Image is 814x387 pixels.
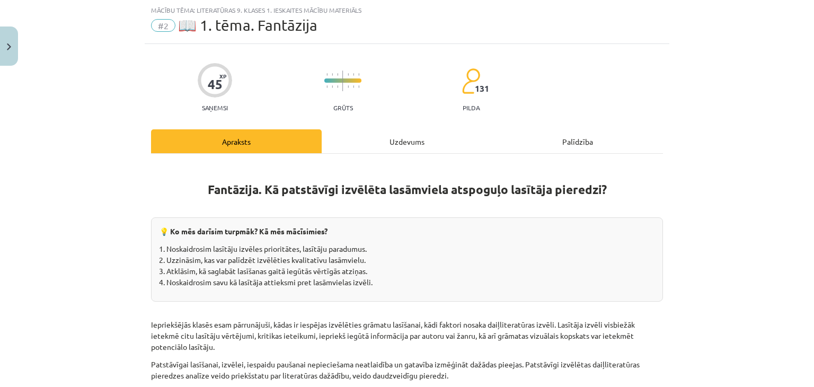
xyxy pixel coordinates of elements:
img: icon-short-line-57e1e144782c952c97e751825c79c345078a6d821885a25fce030b3d8c18986b.svg [332,85,333,88]
img: icon-short-line-57e1e144782c952c97e751825c79c345078a6d821885a25fce030b3d8c18986b.svg [348,85,349,88]
strong: Fantāzija. Kā patstāvīgi izvēlēta lasāmviela atspoguļo lasītāja pieredzi? [208,182,607,197]
div: Uzdevums [322,129,492,153]
img: icon-short-line-57e1e144782c952c97e751825c79c345078a6d821885a25fce030b3d8c18986b.svg [337,73,338,76]
img: icon-close-lesson-0947bae3869378f0d4975bcd49f059093ad1ed9edebbc8119c70593378902aed.svg [7,43,11,50]
li: Noskaidrosim lasītāju izvēles prioritātes, lasītāju paradumus. [166,243,654,254]
span: #2 [151,19,175,32]
img: icon-short-line-57e1e144782c952c97e751825c79c345078a6d821885a25fce030b3d8c18986b.svg [348,73,349,76]
span: XP [219,73,226,79]
p: Iepriekšējās klasēs esam pārrunājuši, kādas ir iespējas izvēlēties grāmatu lasīšanai, kādi faktor... [151,319,663,353]
p: Saņemsi [198,104,232,111]
p: Patstāvīgai lasīšanai, izvēlei, iespaidu paušanai nepieciešama neatlaidība un gatavība izmēģināt ... [151,359,663,381]
img: icon-short-line-57e1e144782c952c97e751825c79c345078a6d821885a25fce030b3d8c18986b.svg [337,85,338,88]
img: icon-short-line-57e1e144782c952c97e751825c79c345078a6d821885a25fce030b3d8c18986b.svg [358,73,359,76]
img: icon-short-line-57e1e144782c952c97e751825c79c345078a6d821885a25fce030b3d8c18986b.svg [326,73,328,76]
img: icon-short-line-57e1e144782c952c97e751825c79c345078a6d821885a25fce030b3d8c18986b.svg [326,85,328,88]
img: icon-short-line-57e1e144782c952c97e751825c79c345078a6d821885a25fce030b3d8c18986b.svg [358,85,359,88]
img: students-c634bb4e5e11cddfef0936a35e636f08e4e9abd3cc4e673bd6f9a4125e45ecb1.svg [462,68,480,94]
img: icon-long-line-d9ea69661e0d244f92f715978eff75569469978d946b2353a9bb055b3ed8787d.svg [342,71,343,91]
li: Uzzināsim, kas var palīdzēt izvēlēties kvalitatīvu lasāmvielu. [166,254,654,266]
strong: 💡 Ko mēs darīsim turpmāk? Kā mēs mācīsimies? [160,226,328,236]
img: icon-short-line-57e1e144782c952c97e751825c79c345078a6d821885a25fce030b3d8c18986b.svg [353,73,354,76]
li: Noskaidrosim savu kā lasītāja attieksmi pret lasāmvielas izvēli. [166,277,654,288]
img: icon-short-line-57e1e144782c952c97e751825c79c345078a6d821885a25fce030b3d8c18986b.svg [332,73,333,76]
div: Mācību tēma: Literatūras 9. klases 1. ieskaites mācību materiāls [151,6,663,14]
div: Palīdzība [492,129,663,153]
span: 131 [475,84,489,93]
img: icon-short-line-57e1e144782c952c97e751825c79c345078a6d821885a25fce030b3d8c18986b.svg [353,85,354,88]
p: Grūts [333,104,353,111]
span: 📖 1. tēma. Fantāzija [178,16,317,34]
div: Apraksts [151,129,322,153]
div: 45 [208,77,223,92]
li: Atklāsim, kā saglabāt lasīšanas gaitā iegūtās vērtīgās atziņas. [166,266,654,277]
p: pilda [463,104,480,111]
